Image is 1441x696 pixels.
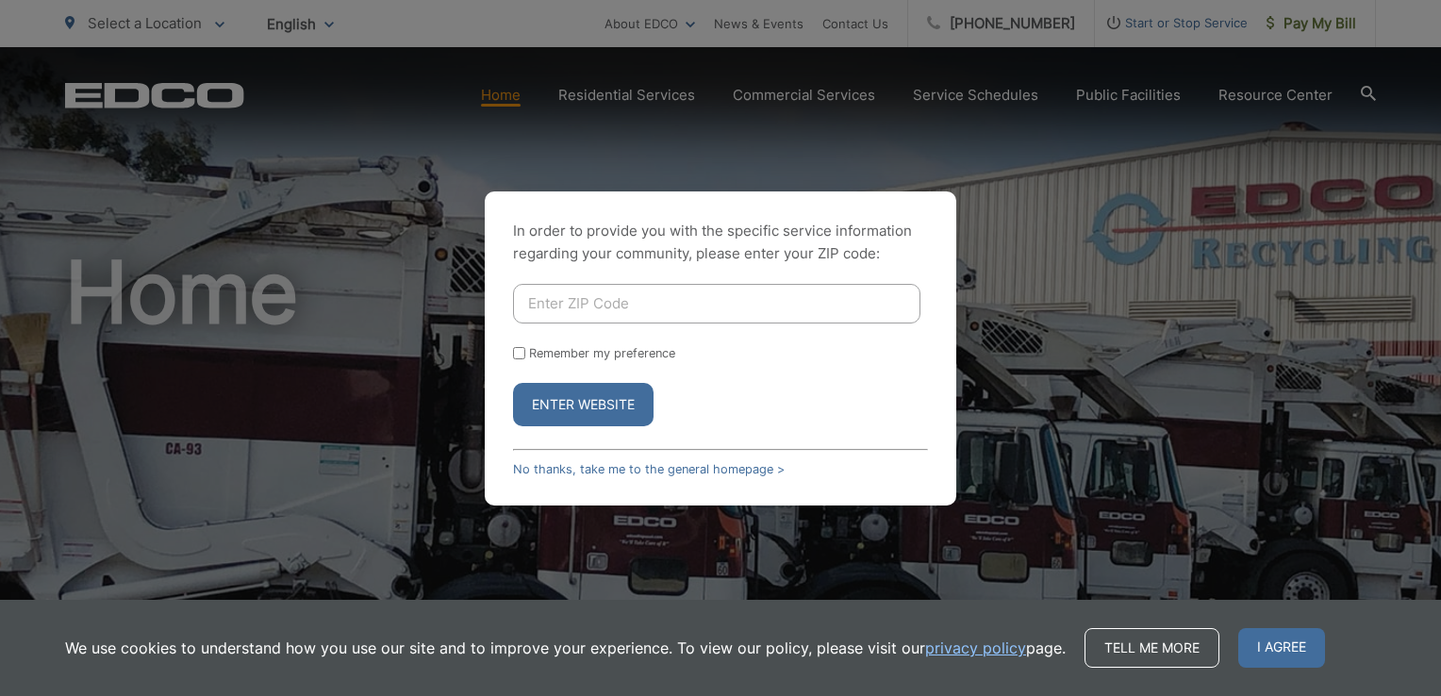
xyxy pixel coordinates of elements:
p: In order to provide you with the specific service information regarding your community, please en... [513,220,928,265]
a: Tell me more [1085,628,1219,668]
span: I agree [1238,628,1325,668]
input: Enter ZIP Code [513,284,920,323]
a: privacy policy [925,637,1026,659]
p: We use cookies to understand how you use our site and to improve your experience. To view our pol... [65,637,1066,659]
button: Enter Website [513,383,654,426]
label: Remember my preference [529,346,675,360]
a: No thanks, take me to the general homepage > [513,462,785,476]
